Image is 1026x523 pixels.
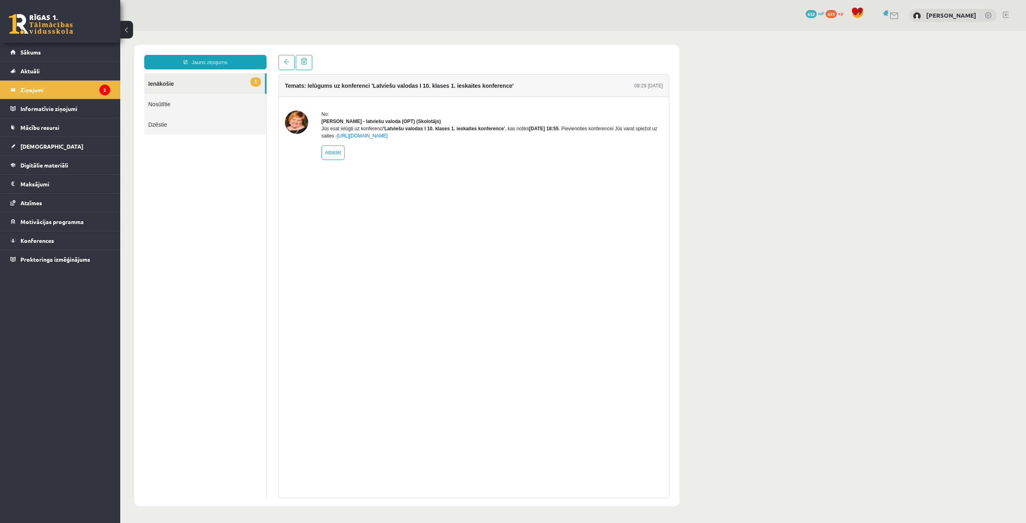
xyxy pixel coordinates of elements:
span: 1 [130,46,141,56]
span: Mācību resursi [20,124,59,131]
a: Sākums [10,43,110,61]
span: Konferences [20,237,54,244]
a: Rīgas 1. Tālmācības vidusskola [9,14,73,34]
a: Mācību resursi [10,118,110,137]
span: 632 [806,10,817,18]
a: [PERSON_NAME] [926,11,976,19]
b: [DATE] 18:55 [409,95,438,101]
a: [URL][DOMAIN_NAME] [217,102,268,108]
span: 631 [826,10,837,18]
a: Aktuāli [10,62,110,80]
legend: Informatīvie ziņojumi [20,99,110,118]
div: 08:29 [DATE] [514,51,543,59]
a: 1Ienākošie [24,42,145,63]
strong: [PERSON_NAME] - latviešu valoda (OPT) (Skolotājs) [201,88,321,93]
a: 631 xp [826,10,847,16]
a: Nosūtītie [24,63,146,83]
span: Proktoringa izmēģinājums [20,256,90,263]
a: Jauns ziņojums [24,24,146,38]
a: Konferences [10,231,110,250]
a: Maksājumi [10,175,110,193]
a: Informatīvie ziņojumi [10,99,110,118]
img: Laila Jirgensone - latviešu valoda (OPT) [165,80,188,103]
i: 2 [99,85,110,95]
span: Sākums [20,48,41,56]
div: No: [201,80,543,87]
h4: Temats: Ielūgums uz konferenci 'Latviešu valodas I 10. klases 1. ieskaites konference' [165,52,394,58]
a: Ziņojumi2 [10,81,110,99]
span: Aktuāli [20,67,40,75]
a: Proktoringa izmēģinājums [10,250,110,269]
a: Digitālie materiāli [10,156,110,174]
span: xp [838,10,843,16]
a: Dzēstie [24,83,146,104]
span: mP [818,10,824,16]
a: 632 mP [806,10,824,16]
img: Alexandra Pavlova [913,12,921,20]
span: Digitālie materiāli [20,162,68,169]
a: Motivācijas programma [10,212,110,231]
div: Jūs esat ielūgti uz konferenci , kas notiks . Pievienoties konferencei Jūs varat spiežot uz saites - [201,94,543,109]
legend: Maksājumi [20,175,110,193]
a: Atbildēt [201,115,224,129]
a: Atzīmes [10,194,110,212]
legend: Ziņojumi [20,81,110,99]
span: [DEMOGRAPHIC_DATA] [20,143,83,150]
span: Atzīmes [20,199,42,206]
a: [DEMOGRAPHIC_DATA] [10,137,110,155]
span: Motivācijas programma [20,218,84,225]
b: 'Latviešu valodas I 10. klases 1. ieskaites konference' [263,95,385,101]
